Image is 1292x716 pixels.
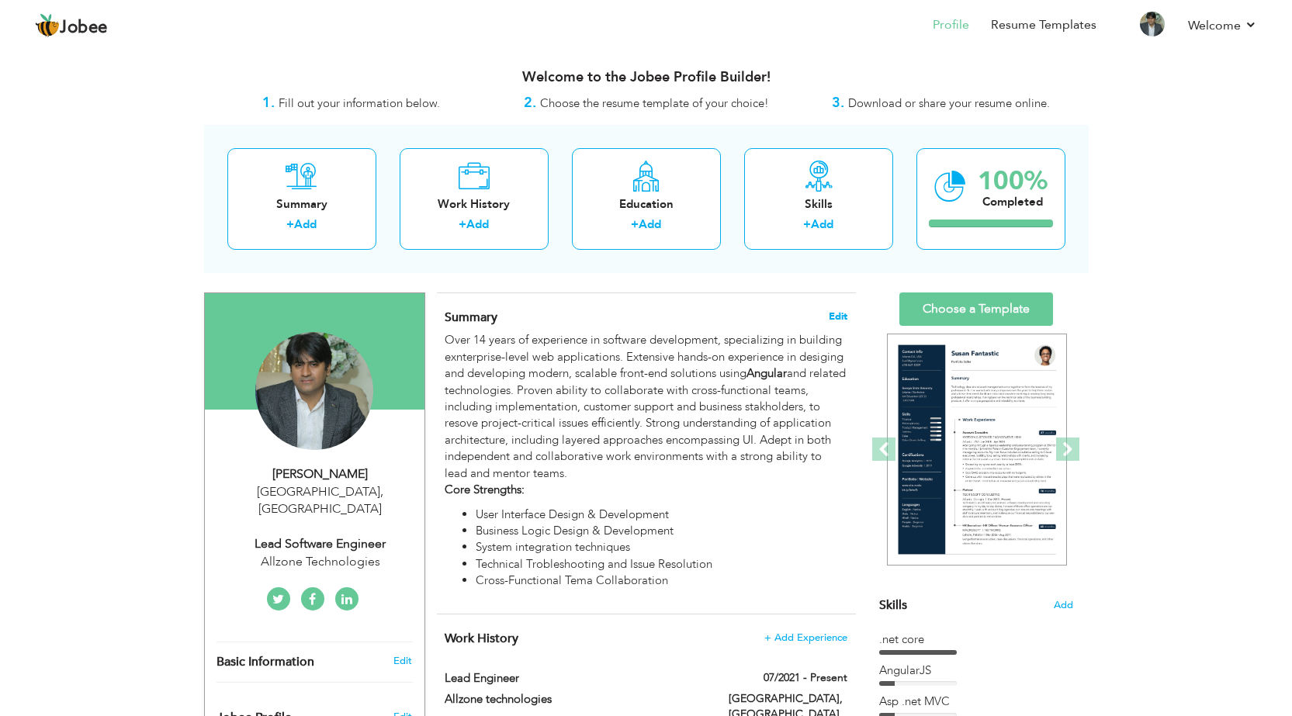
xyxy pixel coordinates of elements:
span: Fill out your information below. [279,95,440,111]
div: Completed [978,194,1048,210]
span: Jobee [60,19,108,36]
div: [PERSON_NAME] [216,465,424,483]
li: System integration techniques [476,539,847,555]
a: Resume Templates [991,16,1096,34]
span: Basic Information [216,655,314,669]
strong: 1. [262,93,275,112]
label: 07/2021 - Present [764,670,847,686]
span: Download or share your resume online. [848,95,1050,111]
li: User Interface Design & Development [476,507,847,523]
div: Asp .net MVC [879,694,1073,710]
a: Add [639,216,661,232]
h4: Adding a summary is a quick and easy way to highlight your experience and interests. [445,310,847,325]
p: Over 14 years of experience in software development, specializing in building exnterprise-level w... [445,332,847,498]
a: Edit [393,654,412,668]
li: Technical Trobleshooting and Issue Resolution [476,556,847,572]
label: Allzone technologies [445,691,705,707]
span: Edit [829,311,847,322]
label: + [286,216,294,233]
strong: Angular [746,365,787,381]
span: , [380,483,383,500]
div: Allzone Technologies [216,553,424,571]
label: + [459,216,466,233]
a: Jobee [35,13,108,38]
strong: 2. [524,93,536,112]
span: Skills [879,597,907,614]
label: Lead Engineer [445,670,705,687]
div: AngularJS [879,662,1073,679]
span: + Add Experience [764,632,847,643]
div: Summary [240,196,364,213]
div: Education [584,196,708,213]
span: Work History [445,630,518,647]
span: Summary [445,309,497,326]
li: Cross-Functional Tema Collaboration [476,572,847,589]
div: 100% [978,168,1048,194]
strong: 3. [832,93,844,112]
label: + [631,216,639,233]
a: Profile [933,16,969,34]
label: + [803,216,811,233]
span: Add [1054,598,1073,613]
a: Add [294,216,317,232]
div: [GEOGRAPHIC_DATA] [GEOGRAPHIC_DATA] [216,483,424,519]
div: Skills [757,196,881,213]
strong: Core Strengths: [445,482,525,497]
div: .net core [879,631,1073,648]
a: Add [811,216,833,232]
img: jobee.io [35,13,60,38]
a: Welcome [1188,16,1257,35]
h4: This helps to show the companies you have worked for. [445,631,847,646]
a: Add [466,216,489,232]
img: Profile Img [1140,12,1165,36]
div: Lead Software Engineer [216,535,424,553]
h3: Welcome to the Jobee Profile Builder! [204,70,1089,85]
img: Faisal Suleman [255,332,373,450]
span: Choose the resume template of your choice! [540,95,769,111]
li: Business Logic Design & Development [476,523,847,539]
a: Choose a Template [899,292,1053,326]
div: Work History [412,196,536,213]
